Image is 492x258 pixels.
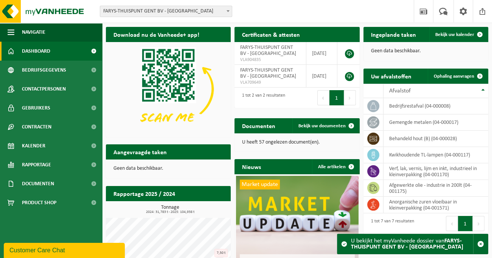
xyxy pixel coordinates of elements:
h2: Rapportage 2025 / 2024 [106,186,183,201]
td: afgewerkte olie - industrie in 200lt (04-001175) [383,180,488,197]
td: bedrijfsrestafval (04-000008) [383,98,488,114]
span: Bedrijfsgegevens [22,61,66,80]
td: [DATE] [306,65,337,88]
span: Product Shop [22,193,56,212]
a: Alle artikelen [312,159,359,174]
strong: FARYS-THUISPUNT GENT BV - [GEOGRAPHIC_DATA] [351,238,463,250]
h2: Nieuws [234,159,269,174]
h2: Documenten [234,118,283,133]
span: FARYS-THUISPUNT GENT BV - [GEOGRAPHIC_DATA] [240,67,296,79]
p: Geen data beschikbaar. [371,48,481,54]
span: 2024: 31,783 t - 2025: 104,938 t [110,210,231,214]
span: VLA709649 [240,80,300,86]
h2: Ingeplande taken [363,27,424,42]
span: Dashboard [22,42,50,61]
h2: Aangevraagde taken [106,144,174,159]
td: kwikhoudende TL-lampen (04-000117) [383,147,488,163]
a: Bekijk rapportage [174,201,230,216]
span: Bekijk uw kalender [435,32,474,37]
iframe: chat widget [4,241,126,258]
button: Previous [446,216,458,231]
h3: Tonnage [110,205,231,214]
img: Download de VHEPlus App [106,42,231,136]
button: 1 [458,216,473,231]
span: FARYS-THUISPUNT GENT BV - [GEOGRAPHIC_DATA] [240,45,296,56]
span: Contracten [22,117,51,136]
td: verf, lak, vernis, lijm en inkt, industrieel in kleinverpakking (04-001170) [383,163,488,180]
td: behandeld hout (B) (04-000028) [383,131,488,147]
span: Contactpersonen [22,80,66,99]
span: FARYS-THUISPUNT GENT BV - MARIAKERKE [100,6,232,17]
span: VLA904835 [240,57,300,63]
span: Afvalstof [389,88,411,94]
div: U bekijkt het myVanheede dossier van [351,234,473,254]
a: Bekijk uw kalender [429,27,487,42]
p: Geen data beschikbaar. [113,166,223,171]
td: [DATE] [306,42,337,65]
div: 7,50 t [214,249,228,257]
div: 1 tot 7 van 7 resultaten [367,215,414,232]
h2: Uw afvalstoffen [363,69,419,83]
div: 1 tot 2 van 2 resultaten [238,89,285,106]
a: Bekijk uw documenten [292,118,359,133]
td: anorganische zuren vloeibaar in kleinverpakking (04-001571) [383,197,488,213]
td: gemengde metalen (04-000017) [383,114,488,131]
span: Bekijk uw documenten [298,124,346,128]
span: Kalender [22,136,45,155]
button: Next [473,216,484,231]
a: Ophaling aanvragen [428,69,487,84]
button: Previous [317,90,329,105]
span: Rapportage [22,155,51,174]
span: Gebruikers [22,99,50,117]
span: Ophaling aanvragen [434,74,474,79]
h2: Download nu de Vanheede+ app! [106,27,207,42]
span: Navigatie [22,23,45,42]
button: 1 [329,90,344,105]
span: Documenten [22,174,54,193]
h2: Certificaten & attesten [234,27,307,42]
span: Market update [240,180,280,189]
button: Next [344,90,356,105]
p: U heeft 57 ongelezen document(en). [242,140,352,145]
